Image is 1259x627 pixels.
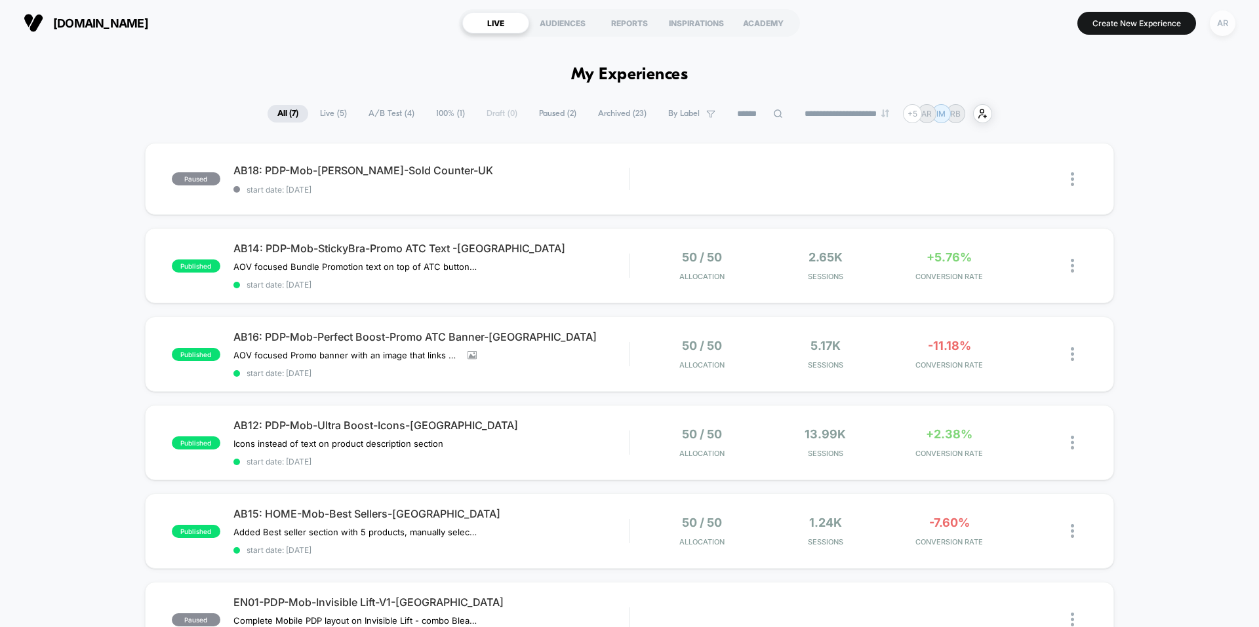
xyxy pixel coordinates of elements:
[928,339,971,352] span: -11.18%
[588,105,656,123] span: Archived ( 23 )
[172,613,220,626] span: paused
[1071,613,1074,626] img: close
[890,272,1008,281] span: CONVERSION RATE
[233,242,629,255] span: AB14: PDP-Mob-StickyBra-Promo ATC Text -[GEOGRAPHIC_DATA]
[571,66,689,85] h1: My Experiences
[890,360,1008,370] span: CONVERSION RATE
[921,109,932,119] p: AR
[233,507,629,520] span: AB15: HOME-Mob-Best Sellers-[GEOGRAPHIC_DATA]
[679,360,725,370] span: Allocation
[1071,347,1074,361] img: close
[20,12,152,33] button: [DOMAIN_NAME]
[682,339,722,352] span: 50 / 50
[233,280,629,290] span: start date: [DATE]
[233,545,629,555] span: start date: [DATE]
[233,261,477,272] span: AOV focused Bundle Promotion text on top of ATC button that links to the Sticky Bra BundleAdded t...
[462,12,529,33] div: LIVE
[890,537,1008,546] span: CONVERSION RATE
[881,109,889,117] img: end
[767,272,885,281] span: Sessions
[359,105,424,123] span: A/B Test ( 4 )
[233,164,629,177] span: AB18: PDP-Mob-[PERSON_NAME]-Sold Counter-UK
[172,348,220,361] span: published
[903,104,922,123] div: + 5
[1206,10,1239,37] button: AR
[233,596,629,609] span: EN01-PDP-Mob-Invisible Lift-V1-[GEOGRAPHIC_DATA]
[668,109,700,119] span: By Label
[172,525,220,538] span: published
[233,185,629,195] span: start date: [DATE]
[679,537,725,546] span: Allocation
[730,12,797,33] div: ACADEMY
[233,330,629,343] span: AB16: PDP-Mob-Perfect Boost-Promo ATC Banner-[GEOGRAPHIC_DATA]
[172,259,220,273] span: published
[679,272,725,281] span: Allocation
[1210,10,1235,36] div: AR
[663,12,730,33] div: INSPIRATIONS
[682,250,722,264] span: 50 / 50
[890,449,1008,458] span: CONVERSION RATE
[810,339,841,352] span: 5.17k
[926,427,972,441] span: +2.38%
[529,105,586,123] span: Paused ( 2 )
[233,615,477,626] span: Complete Mobile PDP layout on Invisible Lift - combo Bleame and new layout sections.
[805,427,846,441] span: 13.99k
[1077,12,1196,35] button: Create New Experience
[24,13,43,33] img: Visually logo
[596,12,663,33] div: REPORTS
[767,449,885,458] span: Sessions
[268,105,308,123] span: All ( 7 )
[233,350,458,360] span: AOV focused Promo banner with an image that links to the Bundles collection page—added above the ...
[1071,436,1074,449] img: close
[929,516,970,529] span: -7.60%
[682,516,722,529] span: 50 / 50
[529,12,596,33] div: AUDIENCES
[682,427,722,441] span: 50 / 50
[233,457,629,466] span: start date: [DATE]
[233,438,443,449] span: Icons instead of text on product description section
[1071,172,1074,186] img: close
[426,105,475,123] span: 100% ( 1 )
[310,105,357,123] span: Live ( 5 )
[233,368,629,378] span: start date: [DATE]
[172,172,220,185] span: paused
[679,449,725,458] span: Allocation
[1071,524,1074,538] img: close
[809,250,843,264] span: 2.65k
[767,360,885,370] span: Sessions
[767,537,885,546] span: Sessions
[809,516,842,529] span: 1.24k
[53,16,148,30] span: [DOMAIN_NAME]
[927,250,972,264] span: +5.76%
[233,419,629,432] span: AB12: PDP-Mob-Ultra Boost-Icons-[GEOGRAPHIC_DATA]
[950,109,961,119] p: RB
[172,436,220,449] span: published
[936,109,946,119] p: IM
[233,527,477,537] span: Added Best seller section with 5 products, manually selected, right after the banner.
[1071,259,1074,273] img: close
